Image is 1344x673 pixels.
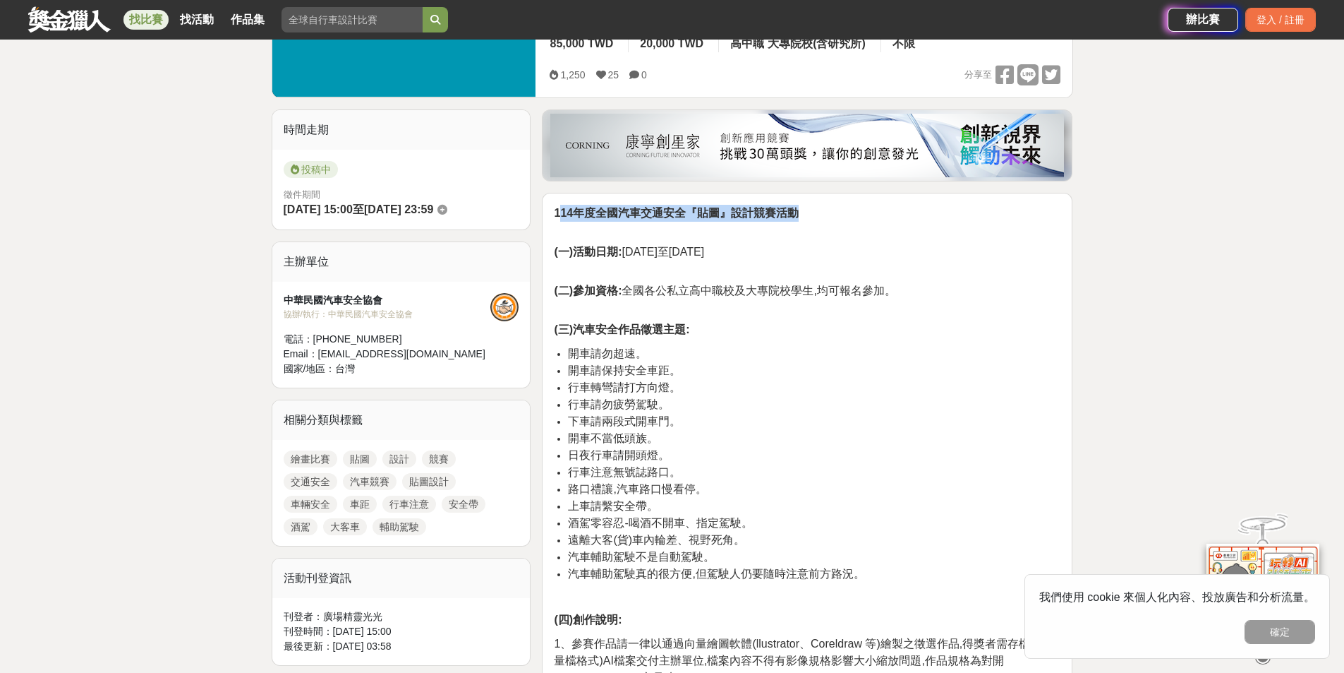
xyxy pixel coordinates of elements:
a: 酒駕 [284,518,317,535]
span: 我們使用 cookie 來個人化內容、投放廣告和分析流量。 [1039,591,1315,603]
div: 主辦單位 [272,242,531,282]
span: 上車請繫安全帶。 [568,500,658,512]
a: 找活動 [174,10,219,30]
span: 台灣 [335,363,355,374]
span: 行車請勿疲勞駕駛。 [568,398,670,410]
span: 路口禮讓,汽車路口慢看停。 [568,483,706,495]
div: Email： [EMAIL_ADDRESS][DOMAIN_NAME] [284,347,491,362]
a: 找比賽 [123,10,169,30]
span: 分享至 [964,64,992,85]
div: 最後更新： [DATE] 03:58 [284,639,519,654]
span: 全國各公私立高中職校及大專院校學生,均可報名參加。 [554,285,895,297]
span: 下車請兩段式開車門。 [568,415,681,427]
button: 確定 [1245,620,1315,644]
a: 貼圖設計 [402,473,456,490]
span: 開車不當低頭族。 [568,432,658,444]
a: 繪畫比賽 [284,451,337,467]
div: 中華民國汽車安全協會 [284,293,491,308]
span: 行車轉彎請打方向燈。 [568,381,681,393]
img: be6ed63e-7b41-4cb8-917a-a53bd949b1b4.png [550,114,1064,177]
a: 設計 [382,451,416,467]
span: 遠離大客(貨)車內輪差、視野死角。 [568,534,745,546]
span: 日夜行車請開頭燈。 [568,449,670,461]
span: 開車請保持安全車距。 [568,364,681,376]
span: 至 [353,203,364,215]
a: 競賽 [422,451,456,467]
span: 酒駕零容忍-喝酒不開車、指定駕駛。 [568,517,752,529]
a: 輔助駕駛 [373,518,426,535]
a: 車距 [343,496,377,513]
a: 辦比賽 [1168,8,1238,32]
span: 汽車輔助駕駛不是自動駕駛。 [568,551,715,563]
strong: (三)汽車安全作品徵選主題: [554,323,689,335]
a: 行車注意 [382,496,436,513]
div: 協辦/執行： 中華民國汽車安全協會 [284,308,491,321]
span: 投稿中 [284,161,338,178]
a: 車輛安全 [284,496,337,513]
div: 登入 / 註冊 [1245,8,1316,32]
span: 大專院校(含研究所) [768,37,866,49]
span: [DATE]至[DATE] [554,246,704,258]
a: 貼圖 [343,451,377,467]
div: 相關分類與標籤 [272,400,531,440]
img: d2146d9a-e6f6-4337-9592-8cefde37ba6b.png [1206,544,1319,638]
a: 交通安全 [284,473,337,490]
a: 安全帶 [442,496,485,513]
span: 高中職 [730,37,764,49]
span: 行車注意無號誌路口。 [568,466,681,478]
strong: 114年度全國汽車交通安全『貼圖』設計競賽活動 [554,207,799,219]
span: 徵件期間 [284,189,320,200]
span: 25 [608,69,619,81]
a: 作品集 [225,10,270,30]
span: 汽車輔助駕駛真的很方便,但駕駛人仍要隨時注意前方路況。 [568,568,864,580]
span: 1,250 [560,69,585,81]
a: 大客車 [323,518,367,535]
strong: (一)活動日期: [554,246,622,258]
input: 全球自行車設計比賽 [281,7,423,32]
a: 汽車競賽 [343,473,396,490]
div: 活動刊登資訊 [272,559,531,598]
span: 0 [641,69,647,81]
span: [DATE] 23:59 [364,203,433,215]
span: 85,000 TWD [550,37,613,49]
div: 刊登者： 廣場精靈光光 [284,609,519,624]
span: [DATE] 15:00 [284,203,353,215]
strong: (四)創作說明: [554,614,622,626]
div: 電話： [PHONE_NUMBER] [284,332,491,347]
span: 20,000 TWD [640,37,703,49]
div: 時間走期 [272,110,531,150]
div: 刊登時間： [DATE] 15:00 [284,624,519,639]
span: 不限 [892,37,915,49]
span: 國家/地區： [284,363,336,374]
strong: (二)參加資格: [554,285,622,297]
span: 開車請勿超速。 [568,347,647,359]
